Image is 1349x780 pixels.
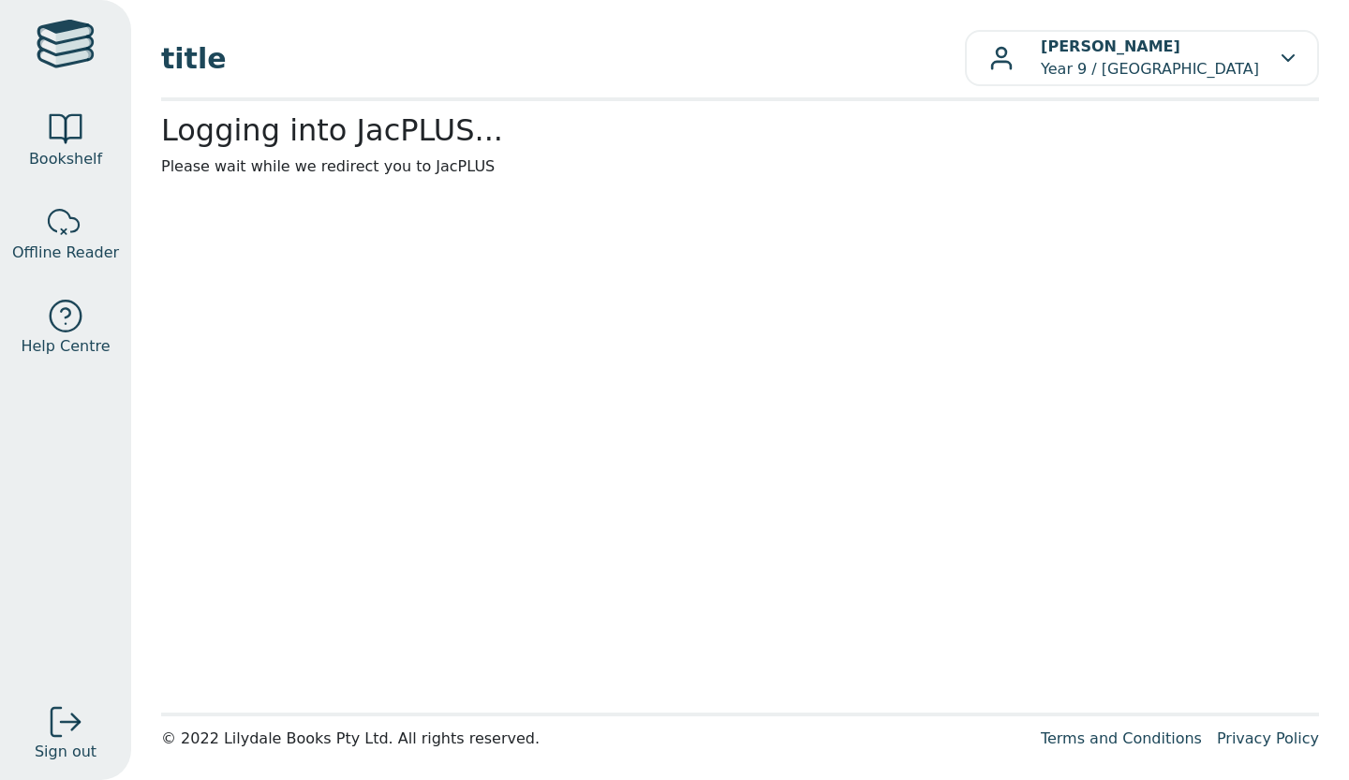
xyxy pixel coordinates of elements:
[1041,729,1202,747] a: Terms and Conditions
[29,148,102,170] span: Bookshelf
[1041,37,1180,55] b: [PERSON_NAME]
[161,112,1319,148] h2: Logging into JacPLUS...
[965,30,1319,86] button: [PERSON_NAME]Year 9 / [GEOGRAPHIC_DATA]
[1217,729,1319,747] a: Privacy Policy
[12,242,119,264] span: Offline Reader
[161,37,965,80] span: title
[21,335,110,358] span: Help Centre
[35,741,96,763] span: Sign out
[1041,36,1259,81] p: Year 9 / [GEOGRAPHIC_DATA]
[161,728,1026,750] div: © 2022 Lilydale Books Pty Ltd. All rights reserved.
[161,155,1319,178] p: Please wait while we redirect you to JacPLUS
